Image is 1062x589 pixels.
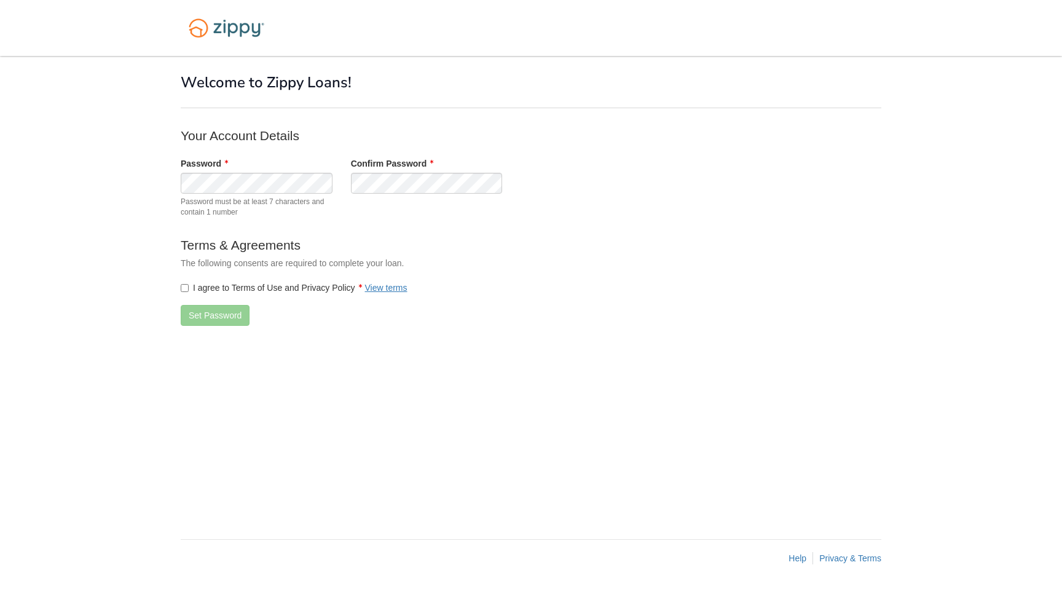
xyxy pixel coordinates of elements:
[181,257,672,269] p: The following consents are required to complete your loan.
[181,282,407,294] label: I agree to Terms of Use and Privacy Policy
[181,74,881,90] h1: Welcome to Zippy Loans!
[181,284,189,292] input: I agree to Terms of Use and Privacy PolicyView terms
[365,283,407,293] a: View terms
[181,197,332,218] span: Password must be at least 7 characters and contain 1 number
[181,236,672,254] p: Terms & Agreements
[181,12,272,44] img: Logo
[181,305,250,326] button: Set Password
[351,157,434,170] label: Confirm Password
[819,553,881,563] a: Privacy & Terms
[181,157,228,170] label: Password
[789,553,806,563] a: Help
[351,173,503,194] input: Verify Password
[181,127,672,144] p: Your Account Details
